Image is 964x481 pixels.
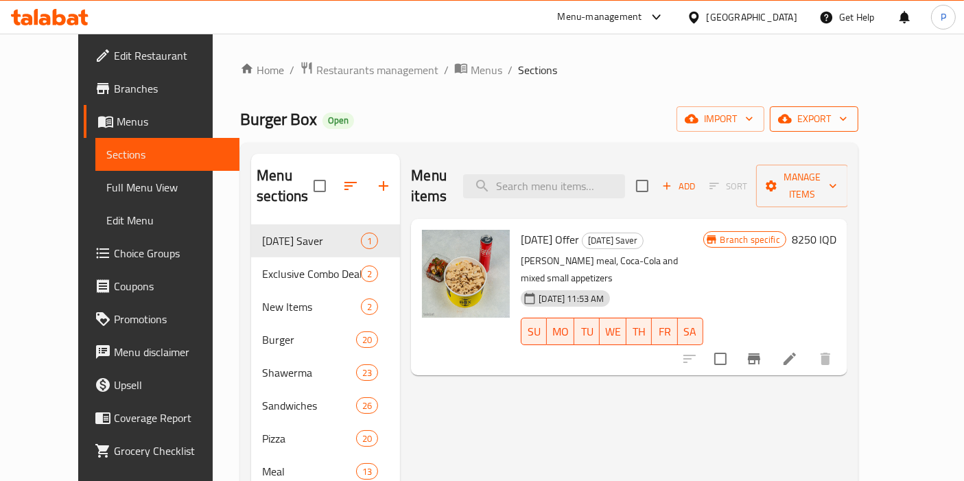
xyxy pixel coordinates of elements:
[632,322,646,342] span: TH
[518,62,557,78] span: Sections
[262,364,356,381] div: Shawerma
[687,110,753,128] span: import
[580,322,594,342] span: TU
[367,169,400,202] button: Add section
[114,245,228,261] span: Choice Groups
[251,290,400,323] div: New Items2
[356,430,378,447] div: items
[574,318,600,345] button: TU
[683,322,698,342] span: SA
[357,366,377,379] span: 23
[334,169,367,202] span: Sort sections
[290,62,294,78] li: /
[508,62,513,78] li: /
[411,165,447,207] h2: Menu items
[444,62,449,78] li: /
[356,364,378,381] div: items
[521,318,547,345] button: SU
[251,356,400,389] div: Shawerma23
[600,318,626,345] button: WE
[84,303,239,336] a: Promotions
[84,105,239,138] a: Menus
[781,351,798,367] a: Edit menu item
[262,233,361,249] div: Ramadan Saver
[652,318,677,345] button: FR
[106,179,228,196] span: Full Menu View
[715,233,786,246] span: Branch specific
[262,397,356,414] span: Sandwiches
[678,318,703,345] button: SA
[84,401,239,434] a: Coverage Report
[781,110,847,128] span: export
[106,146,228,163] span: Sections
[547,318,574,345] button: MO
[240,62,284,78] a: Home
[582,233,644,249] div: Ramadan Saver
[262,266,361,282] span: Exclusive Combo Deals
[262,233,361,249] span: [DATE] Saver
[707,10,797,25] div: [GEOGRAPHIC_DATA]
[117,113,228,130] span: Menus
[300,61,438,79] a: Restaurants management
[84,270,239,303] a: Coupons
[240,104,317,134] span: Burger Box
[657,322,672,342] span: FR
[738,342,771,375] button: Branch-specific-item
[251,422,400,455] div: Pizza20
[84,72,239,105] a: Branches
[356,463,378,480] div: items
[114,278,228,294] span: Coupons
[809,342,842,375] button: delete
[262,463,356,480] span: Meal
[756,165,848,207] button: Manage items
[262,430,356,447] span: Pizza
[257,165,314,207] h2: Menu sections
[552,322,569,342] span: MO
[362,268,377,281] span: 2
[422,230,510,318] img: Ramadan Offer
[706,344,735,373] span: Select to update
[251,257,400,290] div: Exclusive Combo Deals2
[770,106,858,132] button: export
[262,298,361,315] span: New Items
[84,237,239,270] a: Choice Groups
[605,322,621,342] span: WE
[356,397,378,414] div: items
[701,176,756,197] span: Select section first
[583,233,643,248] span: [DATE] Saver
[95,138,239,171] a: Sections
[362,235,377,248] span: 1
[240,61,858,79] nav: breadcrumb
[361,298,378,315] div: items
[356,331,378,348] div: items
[251,224,400,257] div: [DATE] Saver1
[357,333,377,347] span: 20
[792,230,836,249] h6: 8250 IQD
[362,301,377,314] span: 2
[521,229,579,250] span: [DATE] Offer
[114,443,228,459] span: Grocery Checklist
[316,62,438,78] span: Restaurants management
[114,377,228,393] span: Upsell
[251,389,400,422] div: Sandwiches26
[361,233,378,249] div: items
[84,336,239,368] a: Menu disclaimer
[941,10,946,25] span: P
[106,212,228,228] span: Edit Menu
[357,399,377,412] span: 26
[471,62,502,78] span: Menus
[114,80,228,97] span: Branches
[454,61,502,79] a: Menus
[521,253,703,287] p: [PERSON_NAME] meal, Coca-Cola and mixed small appetizers
[95,171,239,204] a: Full Menu View
[660,178,697,194] span: Add
[361,266,378,282] div: items
[767,169,837,203] span: Manage items
[322,115,354,126] span: Open
[84,39,239,72] a: Edit Restaurant
[677,106,764,132] button: import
